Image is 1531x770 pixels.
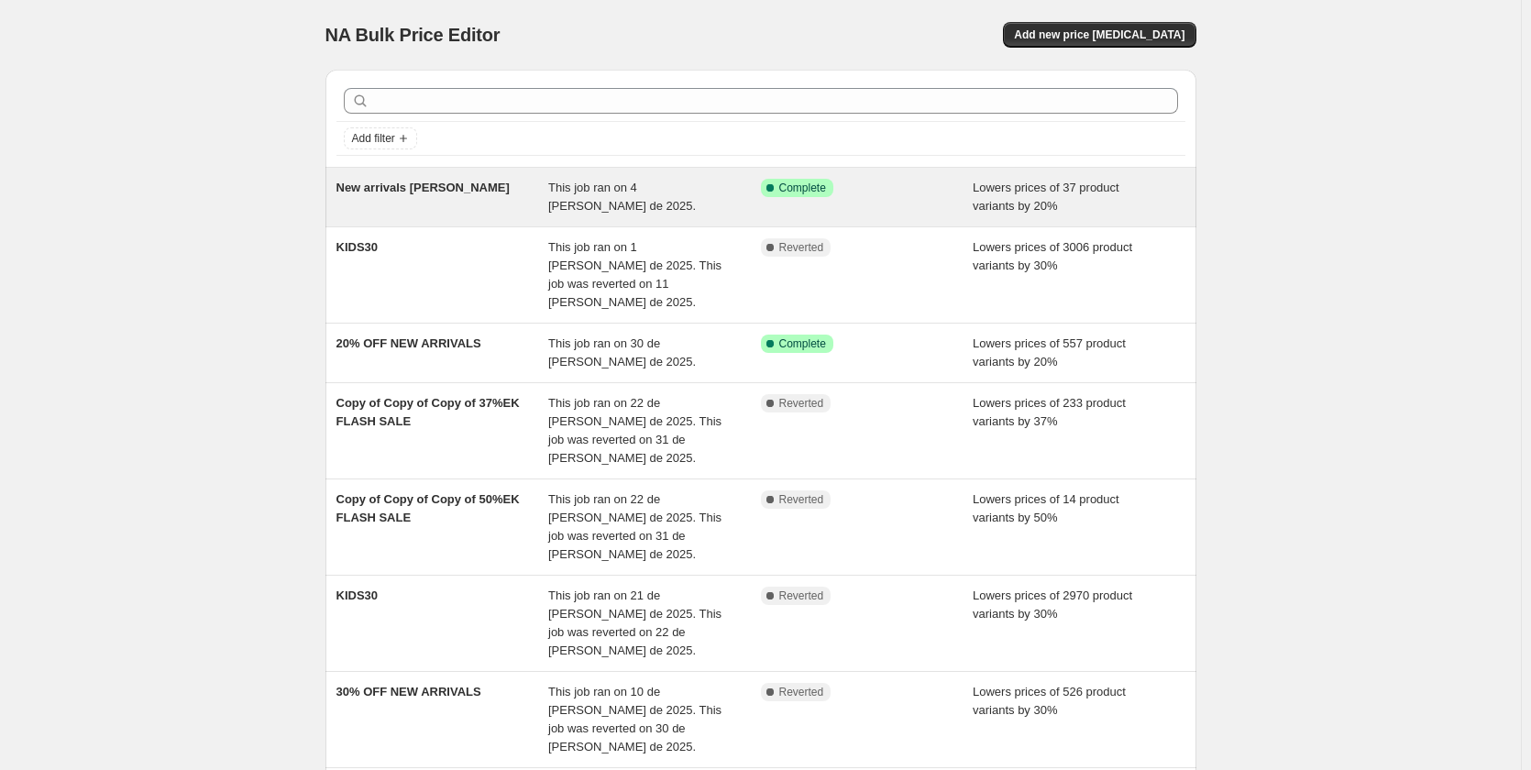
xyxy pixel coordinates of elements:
[548,685,721,753] span: This job ran on 10 de [PERSON_NAME] de 2025. This job was reverted on 30 de [PERSON_NAME] de 2025.
[779,396,824,411] span: Reverted
[1014,27,1184,42] span: Add new price [MEDICAL_DATA]
[973,336,1126,368] span: Lowers prices of 557 product variants by 20%
[548,240,721,309] span: This job ran on 1 [PERSON_NAME] de 2025. This job was reverted on 11 [PERSON_NAME] de 2025.
[336,588,379,602] span: KIDS30
[352,131,395,146] span: Add filter
[973,181,1119,213] span: Lowers prices of 37 product variants by 20%
[336,240,379,254] span: KIDS30
[779,492,824,507] span: Reverted
[548,181,696,213] span: This job ran on 4 [PERSON_NAME] de 2025.
[548,492,721,561] span: This job ran on 22 de [PERSON_NAME] de 2025. This job was reverted on 31 de [PERSON_NAME] de 2025.
[336,396,520,428] span: Copy of Copy of Copy of 37%EK FLASH SALE
[548,396,721,465] span: This job ran on 22 de [PERSON_NAME] de 2025. This job was reverted on 31 de [PERSON_NAME] de 2025.
[973,685,1126,717] span: Lowers prices of 526 product variants by 30%
[336,492,520,524] span: Copy of Copy of Copy of 50%EK FLASH SALE
[548,336,696,368] span: This job ran on 30 de [PERSON_NAME] de 2025.
[1003,22,1195,48] button: Add new price [MEDICAL_DATA]
[973,240,1132,272] span: Lowers prices of 3006 product variants by 30%
[973,396,1126,428] span: Lowers prices of 233 product variants by 37%
[548,588,721,657] span: This job ran on 21 de [PERSON_NAME] de 2025. This job was reverted on 22 de [PERSON_NAME] de 2025.
[973,492,1119,524] span: Lowers prices of 14 product variants by 50%
[779,588,824,603] span: Reverted
[336,181,510,194] span: New arrivals [PERSON_NAME]
[779,685,824,699] span: Reverted
[779,240,824,255] span: Reverted
[336,685,481,698] span: 30% OFF NEW ARRIVALS
[973,588,1132,621] span: Lowers prices of 2970 product variants by 30%
[344,127,417,149] button: Add filter
[336,336,481,350] span: 20% OFF NEW ARRIVALS
[779,336,826,351] span: Complete
[325,25,501,45] span: NA Bulk Price Editor
[779,181,826,195] span: Complete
